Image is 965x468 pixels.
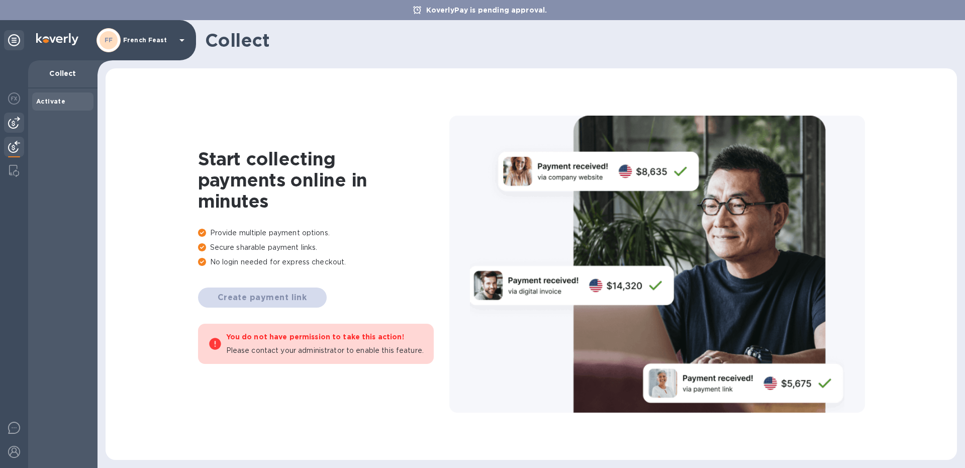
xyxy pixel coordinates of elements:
div: Unpin categories [4,30,24,50]
img: Foreign exchange [8,92,20,105]
p: Collect [36,68,89,78]
p: Secure sharable payment links. [198,242,449,253]
p: French Feast [123,37,173,44]
p: No login needed for express checkout. [198,257,449,267]
b: Activate [36,98,65,105]
b: You do not have permission to take this action! [226,333,404,341]
h1: Start collecting payments online in minutes [198,148,449,212]
p: KoverlyPay is pending approval. [421,5,552,15]
b: FF [105,36,113,44]
p: Please contact your administrator to enable this feature. [226,345,424,356]
h1: Collect [205,30,949,51]
p: Provide multiple payment options. [198,228,449,238]
img: Logo [36,33,78,45]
